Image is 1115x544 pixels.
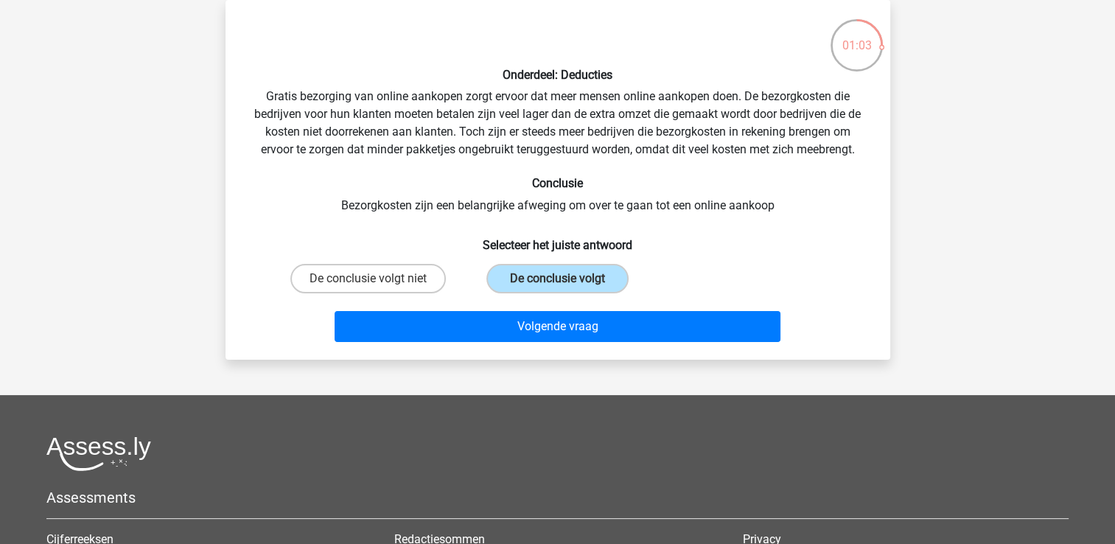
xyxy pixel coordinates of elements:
[335,311,780,342] button: Volgende vraag
[46,489,1069,506] h5: Assessments
[249,226,867,252] h6: Selecteer het juiste antwoord
[290,264,446,293] label: De conclusie volgt niet
[486,264,629,293] label: De conclusie volgt
[46,436,151,471] img: Assessly logo
[249,176,867,190] h6: Conclusie
[249,68,867,82] h6: Onderdeel: Deducties
[829,18,884,55] div: 01:03
[231,12,884,348] div: Gratis bezorging van online aankopen zorgt ervoor dat meer mensen online aankopen doen. De bezorg...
